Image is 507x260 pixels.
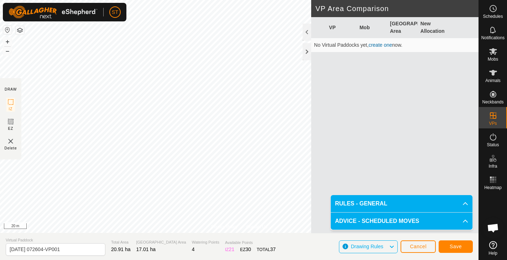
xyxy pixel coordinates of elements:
[192,246,195,252] span: 4
[482,217,504,239] a: Open chat
[16,26,24,35] button: Map Layers
[9,106,13,112] span: IZ
[311,38,479,52] td: No Virtual Paddocks yet, now.
[8,126,14,131] span: EZ
[9,6,98,19] img: Gallagher Logo
[3,26,12,34] button: Reset Map
[488,57,498,61] span: Mobs
[481,36,505,40] span: Notifications
[3,47,12,55] button: –
[3,37,12,46] button: +
[410,244,427,249] span: Cancel
[192,239,219,245] span: Watering Points
[485,78,501,83] span: Animals
[439,240,473,253] button: Save
[418,17,448,38] th: New Allocation
[489,121,497,126] span: VPs
[229,246,235,252] span: 21
[136,246,156,252] span: 17.01 ha
[450,244,462,249] span: Save
[484,185,502,190] span: Heatmap
[487,143,499,147] span: Status
[387,17,418,38] th: [GEOGRAPHIC_DATA] Area
[331,213,472,230] p-accordion-header: ADVICE - SCHEDULED MOVES
[488,164,497,168] span: Infra
[257,246,276,253] div: TOTAL
[357,17,387,38] th: Mob
[246,224,267,230] a: Contact Us
[6,237,105,243] span: Virtual Paddock
[211,224,238,230] a: Privacy Policy
[335,199,387,208] span: RULES - GENERAL
[326,17,357,38] th: VP
[270,246,276,252] span: 37
[5,87,17,92] div: DRAW
[369,42,392,48] a: create one
[315,4,479,13] h2: VP Area Comparison
[331,195,472,212] p-accordion-header: RULES - GENERAL
[483,14,503,19] span: Schedules
[112,9,118,16] span: ST
[335,217,419,225] span: ADVICE - SCHEDULED MOVES
[479,238,507,258] a: Help
[225,246,234,253] div: IZ
[240,246,251,253] div: EZ
[401,240,436,253] button: Cancel
[225,240,276,246] span: Available Points
[111,239,131,245] span: Total Area
[246,246,251,252] span: 30
[488,251,497,255] span: Help
[136,239,186,245] span: [GEOGRAPHIC_DATA] Area
[482,100,503,104] span: Neckbands
[5,146,17,151] span: Delete
[351,244,383,249] span: Drawing Rules
[6,137,15,146] img: VP
[111,246,131,252] span: 20.91 ha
